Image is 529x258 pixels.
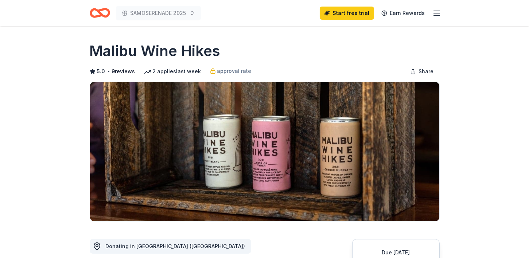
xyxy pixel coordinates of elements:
[116,6,201,20] button: SAMOSERENADE 2025
[90,4,110,21] a: Home
[112,67,135,76] button: 9reviews
[361,248,431,257] div: Due [DATE]
[90,41,221,61] h1: Malibu Wine Hikes
[210,67,252,75] a: approval rate
[144,67,201,76] div: 2 applies last week
[404,64,440,79] button: Share
[131,9,186,17] span: SAMOSERENADE 2025
[377,7,429,20] a: Earn Rewards
[106,243,245,249] span: Donating in [GEOGRAPHIC_DATA] ([GEOGRAPHIC_DATA])
[90,82,439,221] img: Image for Malibu Wine Hikes
[107,69,110,74] span: •
[419,67,434,76] span: Share
[97,67,105,76] span: 5.0
[320,7,374,20] a: Start free trial
[217,67,252,75] span: approval rate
